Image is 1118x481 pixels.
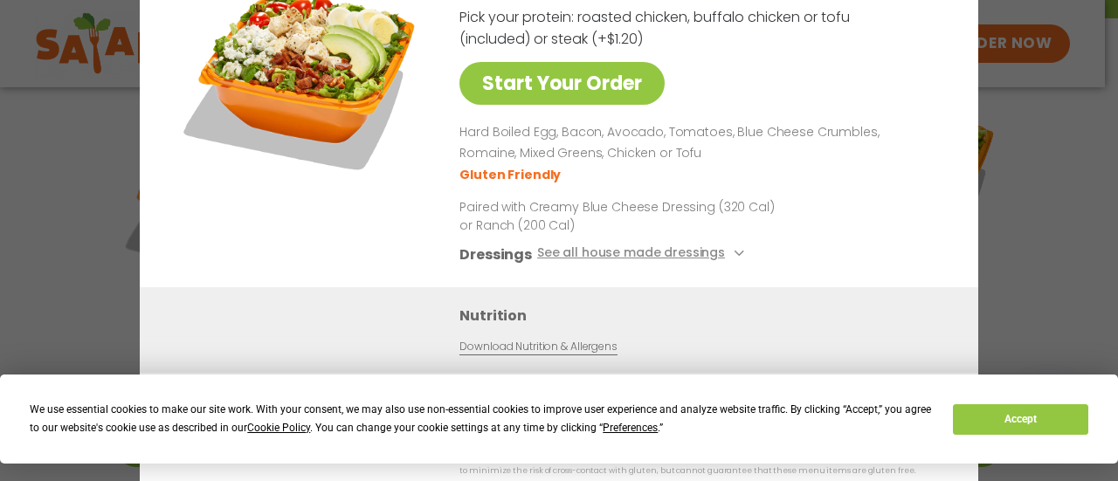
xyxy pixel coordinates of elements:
p: Paired with Creamy Blue Cheese Dressing (320 Cal) or Ranch (200 Cal) [459,197,783,234]
span: Preferences [603,422,658,434]
button: Accept [953,404,1087,435]
p: While our menu includes ingredients that are made without gluten, our restaurants are not gluten ... [459,451,943,478]
a: Download Nutrition & Allergens [459,338,617,354]
h3: Nutrition [459,304,952,326]
p: Hard Boiled Egg, Bacon, Avocado, Tomatoes, Blue Cheese Crumbles, Romaine, Mixed Greens, Chicken o... [459,122,936,164]
a: Start Your Order [459,62,665,105]
h3: Dressings [459,243,532,265]
div: We use essential cookies to make our site work. With your consent, we may also use non-essential ... [30,401,932,437]
li: Gluten Friendly [459,165,563,183]
button: See all house made dressings [537,243,749,265]
p: Pick your protein: roasted chicken, buffalo chicken or tofu (included) or steak (+$1.20) [459,6,852,50]
span: Cookie Policy [247,422,310,434]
